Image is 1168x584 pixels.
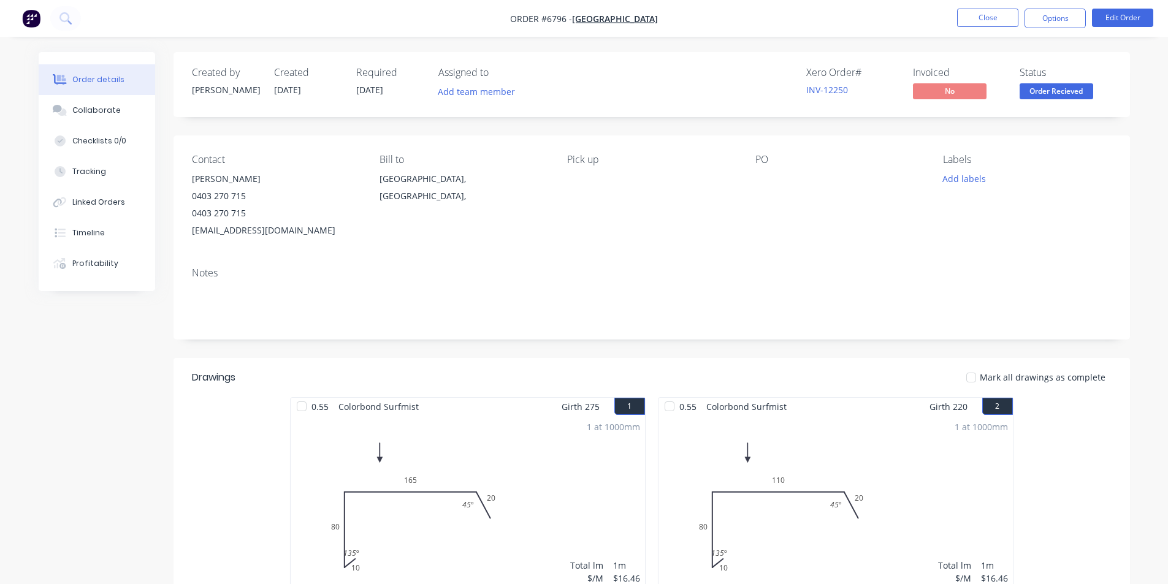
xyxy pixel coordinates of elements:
[929,398,968,415] span: Girth 220
[982,398,1013,415] button: 2
[562,398,600,415] span: Girth 275
[192,83,259,96] div: [PERSON_NAME]
[438,67,561,78] div: Assigned to
[72,258,118,269] div: Profitability
[192,370,235,385] div: Drawings
[755,154,923,165] div: PO
[936,170,993,187] button: Add labels
[192,170,360,239] div: [PERSON_NAME]0403 270 7150403 270 715[EMAIL_ADDRESS][DOMAIN_NAME]
[192,170,360,188] div: [PERSON_NAME]
[957,9,1018,27] button: Close
[72,197,125,208] div: Linked Orders
[39,95,155,126] button: Collaborate
[806,67,898,78] div: Xero Order #
[570,559,603,572] div: Total lm
[380,170,548,205] div: [GEOGRAPHIC_DATA], [GEOGRAPHIC_DATA],
[39,218,155,248] button: Timeline
[356,84,383,96] span: [DATE]
[72,166,106,177] div: Tracking
[72,105,121,116] div: Collaborate
[701,398,792,415] span: Colorbond Surfmist
[334,398,424,415] span: Colorbond Surfmist
[192,267,1112,279] div: Notes
[72,227,105,238] div: Timeline
[39,248,155,279] button: Profitability
[431,83,521,100] button: Add team member
[39,156,155,187] button: Tracking
[1025,9,1086,28] button: Options
[72,74,124,85] div: Order details
[1092,9,1153,27] button: Edit Order
[938,559,971,572] div: Total lm
[307,398,334,415] span: 0.55
[980,371,1105,384] span: Mark all drawings as complete
[274,84,301,96] span: [DATE]
[192,154,360,165] div: Contact
[192,222,360,239] div: [EMAIL_ADDRESS][DOMAIN_NAME]
[913,67,1005,78] div: Invoiced
[1020,83,1093,102] button: Order Recieved
[438,83,522,100] button: Add team member
[955,420,1008,433] div: 1 at 1000mm
[1020,83,1093,99] span: Order Recieved
[192,67,259,78] div: Created by
[943,154,1111,165] div: Labels
[72,135,126,146] div: Checklists 0/0
[913,83,987,99] span: No
[39,187,155,218] button: Linked Orders
[192,188,360,205] div: 0403 270 715
[380,170,548,210] div: [GEOGRAPHIC_DATA], [GEOGRAPHIC_DATA],
[614,398,645,415] button: 1
[567,154,735,165] div: Pick up
[572,13,658,25] a: [GEOGRAPHIC_DATA]
[22,9,40,28] img: Factory
[587,420,640,433] div: 1 at 1000mm
[39,64,155,95] button: Order details
[510,13,572,25] span: Order #6796 -
[981,559,1008,572] div: 1m
[380,154,548,165] div: Bill to
[274,67,342,78] div: Created
[192,205,360,222] div: 0403 270 715
[806,84,848,96] a: INV-12250
[674,398,701,415] span: 0.55
[613,559,640,572] div: 1m
[39,126,155,156] button: Checklists 0/0
[1020,67,1112,78] div: Status
[356,67,424,78] div: Required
